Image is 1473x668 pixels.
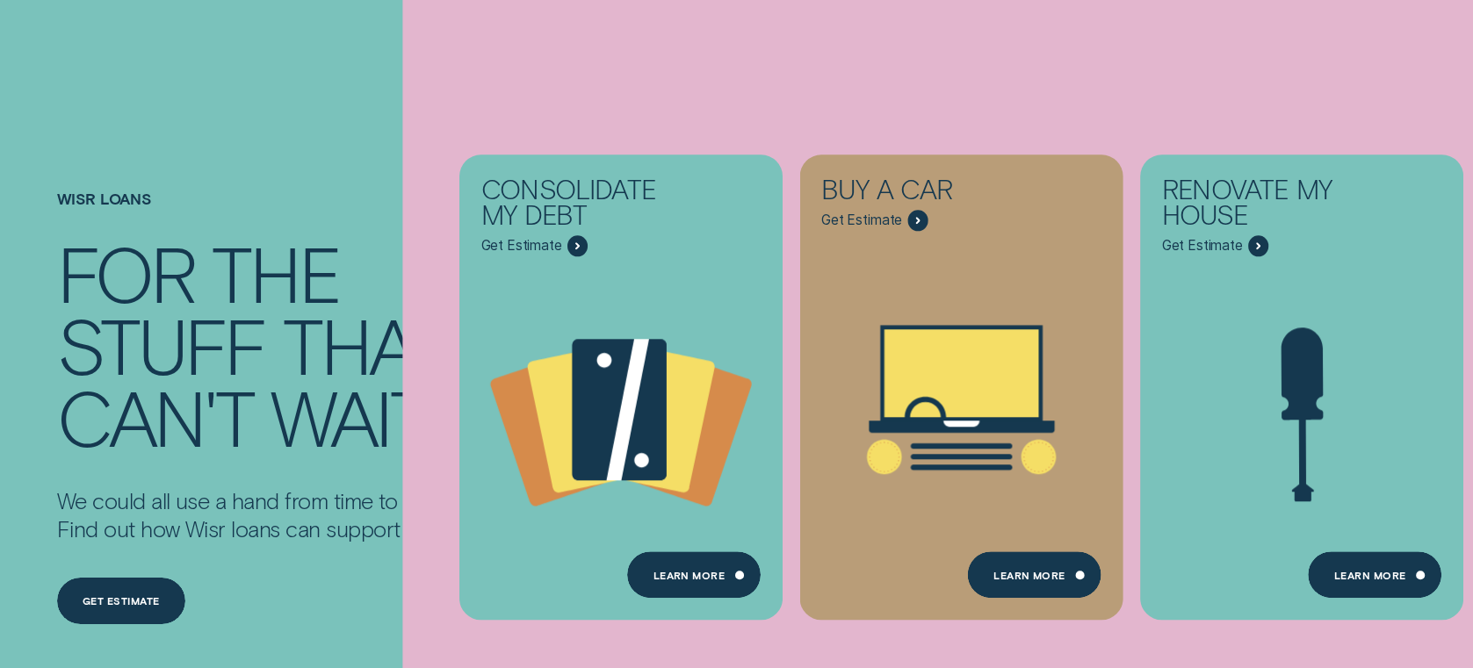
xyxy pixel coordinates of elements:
div: Renovate My House [1162,176,1368,236]
a: Learn more [627,552,761,599]
div: stuff [57,309,265,381]
div: can't [57,381,253,453]
a: Renovate My House - Learn more [1140,154,1463,607]
span: Get Estimate [821,212,902,229]
span: Get Estimate [1162,238,1243,255]
h4: For the stuff that can't wait [57,237,448,453]
span: Get Estimate [481,238,562,255]
a: Buy a car - Learn more [800,154,1123,607]
div: wait [271,381,428,453]
div: For [57,237,194,309]
div: Buy a car [821,176,1028,211]
a: Get estimate [57,578,185,624]
a: Learn More [968,552,1101,599]
div: the [212,237,339,309]
a: Learn more [1308,552,1441,599]
h1: Wisr loans [57,190,448,237]
div: that [283,309,448,381]
p: We could all use a hand from time to time. Find out how Wisr loans can support you. [57,487,448,543]
div: Consolidate my debt [481,176,688,236]
a: Consolidate my debt - Learn more [459,154,783,607]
